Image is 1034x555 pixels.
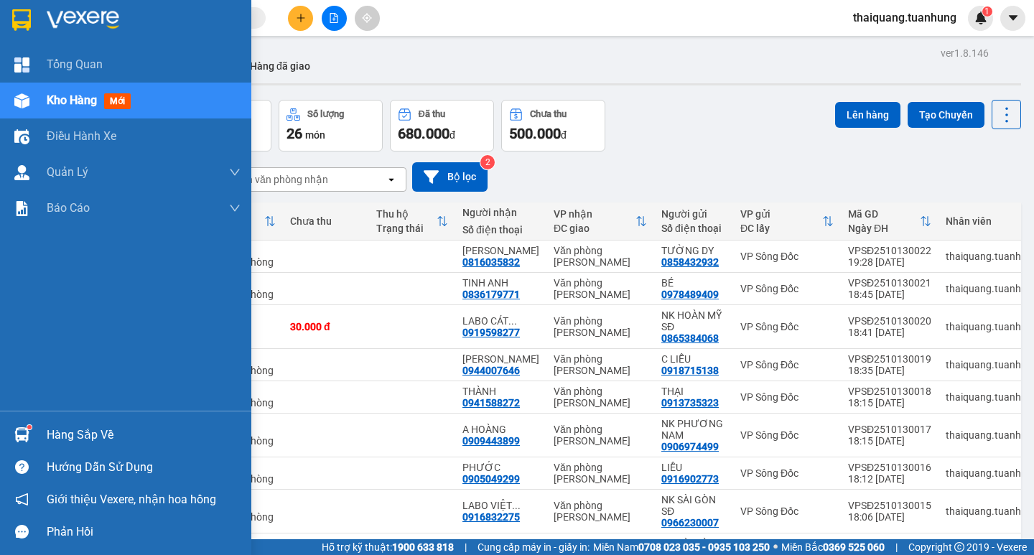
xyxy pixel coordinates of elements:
[288,6,313,31] button: plus
[47,199,90,217] span: Báo cáo
[398,125,450,142] span: 680.000
[661,353,726,365] div: C LIỄU
[287,125,302,142] span: 26
[376,223,437,234] div: Trạng thái
[661,386,726,397] div: THẠI
[296,13,306,23] span: plus
[554,424,647,447] div: Văn phòng [PERSON_NAME]
[848,386,931,397] div: VPSĐ2510130018
[1000,6,1025,31] button: caret-down
[848,208,920,220] div: Mã GD
[238,49,322,83] button: Hàng đã giao
[355,6,380,31] button: aim
[848,223,920,234] div: Ngày ĐH
[835,102,900,128] button: Lên hàng
[462,397,520,409] div: 0941588272
[740,467,834,479] div: VP Sông Đốc
[462,207,539,218] div: Người nhận
[740,391,834,403] div: VP Sông Đốc
[740,321,834,332] div: VP Sông Đốc
[661,418,726,441] div: NK PHƯƠNG NAM
[848,473,931,485] div: 18:12 [DATE]
[661,256,719,268] div: 0858432932
[823,541,885,553] strong: 0369 525 060
[462,424,539,435] div: A HOÀNG
[14,427,29,442] img: warehouse-icon
[47,424,241,446] div: Hàng sắp về
[462,277,539,289] div: TINH ANH
[14,57,29,73] img: dashboard-icon
[14,93,29,108] img: warehouse-icon
[462,511,520,523] div: 0916832275
[661,289,719,300] div: 0978489409
[661,223,726,234] div: Số điện thoại
[462,353,539,365] div: NGỌC LAN
[419,109,445,119] div: Đã thu
[740,223,822,234] div: ĐC lấy
[12,9,31,31] img: logo-vxr
[848,277,931,289] div: VPSĐ2510130021
[392,541,454,553] strong: 1900 633 818
[781,539,885,555] span: Miền Bắc
[14,165,29,180] img: warehouse-icon
[974,11,987,24] img: icon-new-feature
[661,517,719,528] div: 0966230007
[369,202,455,241] th: Toggle SortBy
[848,435,931,447] div: 18:15 [DATE]
[661,494,726,517] div: NK SÀI GÒN SĐ
[14,201,29,216] img: solution-icon
[47,490,216,508] span: Giới thiệu Vexere, nhận hoa hồng
[593,539,770,555] span: Miền Nam
[530,109,567,119] div: Chưa thu
[462,473,520,485] div: 0905049299
[1007,11,1020,24] span: caret-down
[290,215,362,227] div: Chưa thu
[661,245,726,256] div: TƯỜNG DY
[954,542,964,552] span: copyright
[848,424,931,435] div: VPSĐ2510130017
[848,315,931,327] div: VPSĐ2510130020
[848,245,931,256] div: VPSĐ2510130022
[47,93,97,107] span: Kho hàng
[661,397,719,409] div: 0913735323
[733,202,841,241] th: Toggle SortBy
[638,541,770,553] strong: 0708 023 035 - 0935 103 250
[661,462,726,473] div: LIỄU
[229,172,328,187] div: Chọn văn phòng nhận
[104,93,131,109] span: mới
[386,174,397,185] svg: open
[305,129,325,141] span: món
[661,332,719,344] div: 0865384068
[462,365,520,376] div: 0944007646
[848,289,931,300] div: 18:45 [DATE]
[740,251,834,262] div: VP Sông Đốc
[322,6,347,31] button: file-add
[848,462,931,473] div: VPSĐ2510130016
[462,245,539,256] div: TRÚC DUY
[546,202,654,241] th: Toggle SortBy
[462,256,520,268] div: 0816035832
[941,45,989,61] div: ver 1.8.146
[848,500,931,511] div: VPSĐ2510130015
[554,223,635,234] div: ĐC giao
[554,315,647,338] div: Văn phòng [PERSON_NAME]
[362,13,372,23] span: aim
[329,13,339,23] span: file-add
[501,100,605,151] button: Chưa thu500.000đ
[984,6,989,17] span: 1
[554,245,647,268] div: Văn phòng [PERSON_NAME]
[740,283,834,294] div: VP Sông Đốc
[982,6,992,17] sup: 1
[661,309,726,332] div: NK HOÀN MỸ SĐ
[740,429,834,441] div: VP Sông Đốc
[554,500,647,523] div: Văn phòng [PERSON_NAME]
[554,386,647,409] div: Văn phòng [PERSON_NAME]
[462,327,520,338] div: 0919598277
[554,208,635,220] div: VP nhận
[307,109,344,119] div: Số lượng
[47,521,241,543] div: Phản hồi
[462,435,520,447] div: 0909443899
[412,162,488,192] button: Bộ lọc
[462,224,539,235] div: Số điện thoại
[47,55,103,73] span: Tổng Quan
